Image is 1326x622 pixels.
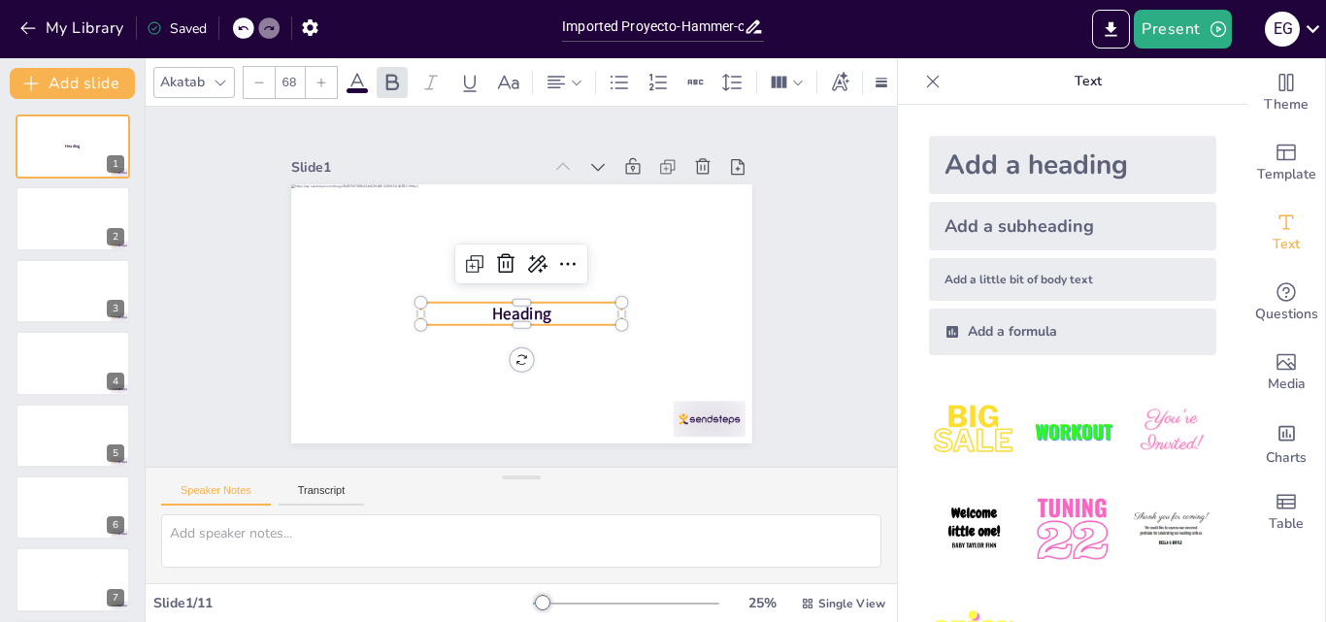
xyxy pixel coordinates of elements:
[871,67,892,98] div: Border settings
[492,303,551,325] span: Heading
[147,19,207,38] div: Saved
[107,516,124,534] div: 6
[161,484,271,506] button: Speaker Notes
[107,300,124,317] div: 3
[16,331,130,395] div: 4
[1257,164,1316,185] span: Template
[1027,386,1117,476] img: 2.jpeg
[16,115,130,179] div: 1
[107,228,124,246] div: 2
[818,596,885,611] span: Single View
[1247,477,1325,547] div: Add a table
[65,144,80,149] span: Heading
[107,373,124,390] div: 4
[929,258,1216,301] div: Add a little bit of body text
[929,202,1216,250] div: Add a subheading
[153,594,533,612] div: Slide 1 / 11
[107,589,124,606] div: 7
[1027,484,1117,574] img: 5.jpeg
[15,13,132,44] button: My Library
[1255,304,1318,325] span: Questions
[1247,408,1325,477] div: Add charts and graphs
[16,259,130,323] div: 3
[1247,338,1325,408] div: Add images, graphics, shapes or video
[929,136,1216,194] div: Add a heading
[291,158,543,177] div: Slide 1
[1265,10,1300,49] button: E G
[1268,374,1306,395] span: Media
[156,69,209,95] div: Akatab
[1092,10,1130,49] button: Export to PowerPoint
[16,475,130,540] div: 6
[1264,94,1309,115] span: Theme
[107,444,124,462] div: 5
[16,186,130,250] div: 2
[1266,447,1307,469] span: Charts
[929,386,1019,476] img: 1.jpeg
[1247,58,1325,128] div: Change the overall theme
[279,484,365,506] button: Transcript
[16,547,130,611] div: 7
[739,594,785,612] div: 25 %
[562,13,744,41] input: Insert title
[1247,128,1325,198] div: Add ready made slides
[948,58,1228,105] p: Text
[1134,10,1231,49] button: Present
[929,484,1019,574] img: 4.jpeg
[1126,386,1216,476] img: 3.jpeg
[929,309,1216,355] div: Add a formula
[1269,513,1304,535] span: Table
[765,67,809,98] div: Column Count
[825,67,854,98] div: Text effects
[1247,198,1325,268] div: Add text boxes
[107,155,124,173] div: 1
[1126,484,1216,574] img: 6.jpeg
[1247,268,1325,338] div: Get real-time input from your audience
[10,68,135,99] button: Add slide
[1273,234,1300,255] span: Text
[1265,12,1300,47] div: E G
[16,404,130,468] div: 5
